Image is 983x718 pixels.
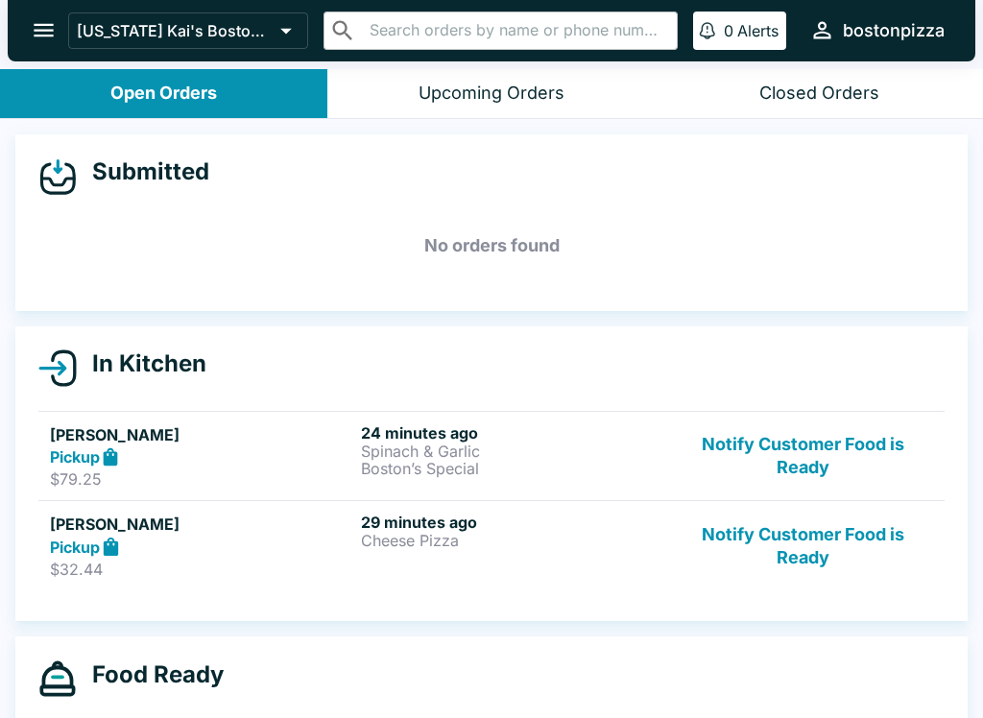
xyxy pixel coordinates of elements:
[759,83,879,105] div: Closed Orders
[110,83,217,105] div: Open Orders
[77,21,273,40] p: [US_STATE] Kai's Boston Pizza
[843,19,945,42] div: bostonpizza
[50,469,353,489] p: $79.25
[19,6,68,55] button: open drawer
[802,10,952,51] button: bostonpizza
[361,423,664,443] h6: 24 minutes ago
[361,443,664,460] p: Spinach & Garlic
[364,17,669,44] input: Search orders by name or phone number
[77,349,206,378] h4: In Kitchen
[50,447,100,467] strong: Pickup
[50,538,100,557] strong: Pickup
[673,513,933,579] button: Notify Customer Food is Ready
[50,560,353,579] p: $32.44
[38,211,945,280] h5: No orders found
[77,157,209,186] h4: Submitted
[673,423,933,490] button: Notify Customer Food is Ready
[361,460,664,477] p: Boston’s Special
[38,500,945,590] a: [PERSON_NAME]Pickup$32.4429 minutes agoCheese PizzaNotify Customer Food is Ready
[50,513,353,536] h5: [PERSON_NAME]
[50,423,353,446] h5: [PERSON_NAME]
[361,532,664,549] p: Cheese Pizza
[419,83,564,105] div: Upcoming Orders
[724,21,733,40] p: 0
[38,411,945,501] a: [PERSON_NAME]Pickup$79.2524 minutes agoSpinach & GarlicBoston’s SpecialNotify Customer Food is Ready
[737,21,779,40] p: Alerts
[361,513,664,532] h6: 29 minutes ago
[68,12,308,49] button: [US_STATE] Kai's Boston Pizza
[77,660,224,689] h4: Food Ready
